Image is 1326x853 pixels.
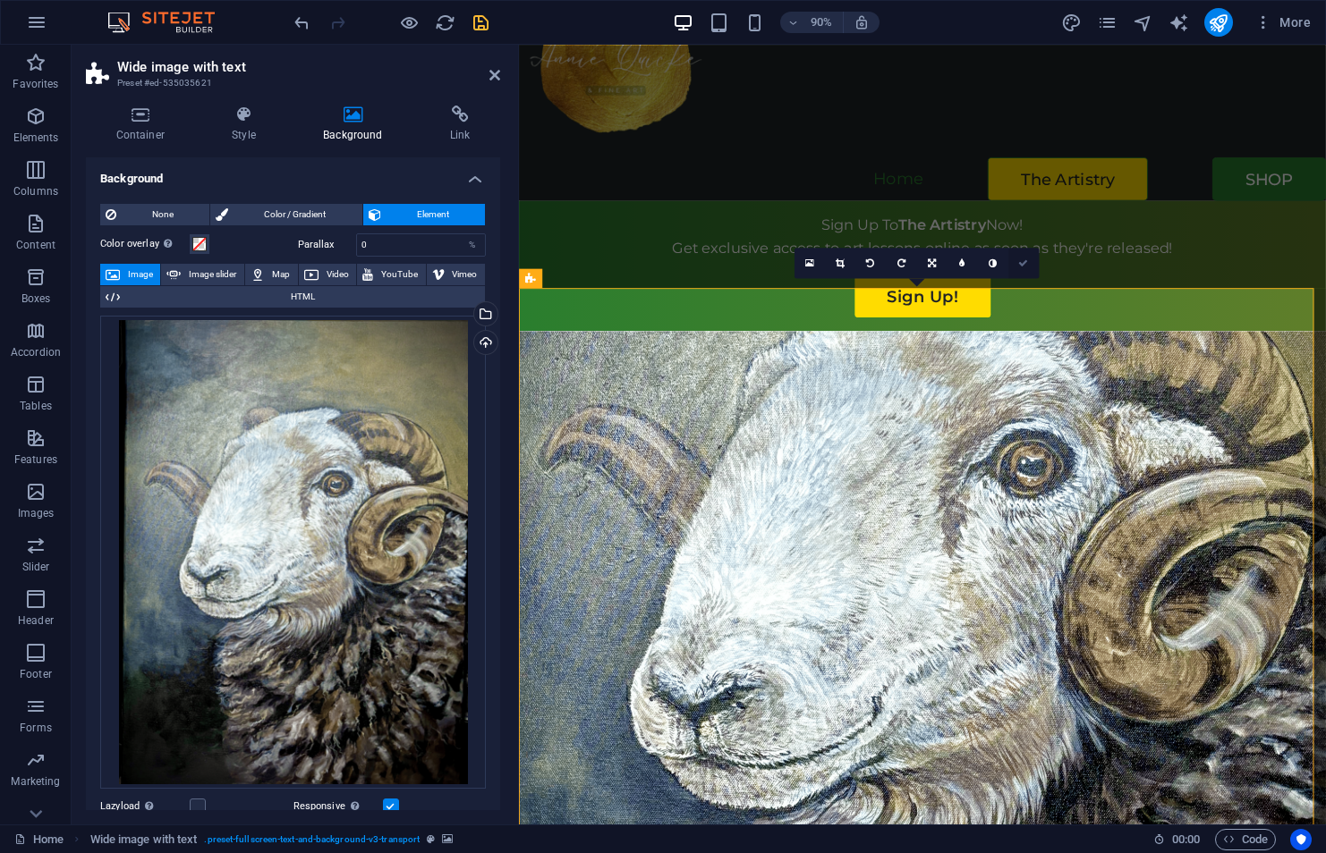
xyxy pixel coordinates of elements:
[324,264,351,285] span: Video
[18,506,55,520] p: Images
[886,247,916,277] a: Rotate right 90°
[103,12,237,33] img: Editor Logo
[1097,12,1118,33] button: pages
[86,157,500,190] h4: Background
[916,247,947,277] a: Change orientation
[427,264,485,285] button: Vimeo
[1254,13,1311,31] span: More
[14,829,64,850] a: Click to cancel selection. Double-click to open Pages
[90,829,454,850] nav: breadcrumb
[1223,829,1268,850] span: Code
[1061,13,1082,33] i: Design (Ctrl+Alt+Y)
[450,264,480,285] span: Vimeo
[117,59,500,75] h2: Wide image with text
[378,264,420,285] span: YouTube
[20,399,52,413] p: Tables
[18,613,54,628] p: Header
[100,233,190,255] label: Color overlay
[299,264,356,285] button: Video
[460,234,485,256] div: %
[16,238,55,252] p: Content
[1097,13,1118,33] i: Pages (Ctrl+Alt+S)
[780,12,844,33] button: 90%
[794,247,824,277] a: Select files from the file manager, stock photos, or upload file(s)
[435,13,455,33] i: Reload page
[1133,12,1154,33] button: navigator
[100,796,190,817] label: Lazyload
[291,12,312,33] button: undo
[1185,832,1187,846] span: :
[1247,8,1318,37] button: More
[357,264,425,285] button: YouTube
[854,14,870,30] i: On resize automatically adjust zoom level to fit chosen device.
[234,204,356,225] span: Color / Gradient
[1290,829,1312,850] button: Usercentrics
[14,452,57,467] p: Features
[1204,8,1233,37] button: publish
[100,204,209,225] button: None
[807,12,836,33] h6: 90%
[1061,12,1083,33] button: design
[13,184,58,198] p: Columns
[442,834,453,844] i: This element contains a background
[1169,13,1189,33] i: AI Writer
[298,240,356,249] label: Parallax
[125,286,480,308] span: HTML
[13,131,59,145] p: Elements
[22,560,50,574] p: Slider
[11,345,61,359] p: Accordion
[13,77,58,91] p: Favorites
[90,829,198,850] span: Click to select. Double-click to edit
[100,264,160,285] button: Image
[270,264,293,285] span: Map
[855,247,886,277] a: Rotate left 90°
[434,12,455,33] button: reload
[122,204,204,225] span: None
[1208,13,1228,33] i: Publish
[363,204,485,225] button: Element
[204,829,420,850] span: . preset-fullscreen-text-and-background-v3-transport
[1133,13,1153,33] i: Navigator
[978,247,1008,277] a: Greyscale
[470,12,491,33] button: save
[1169,12,1190,33] button: text_generator
[100,286,485,308] button: HTML
[20,667,52,681] p: Footer
[117,75,464,91] h3: Preset #ed-535035621
[1215,829,1276,850] button: Code
[125,264,155,285] span: Image
[245,264,298,285] button: Map
[21,291,51,306] p: Boxes
[186,264,238,285] span: Image slider
[86,106,202,143] h4: Container
[427,834,435,844] i: This element is a customizable preset
[825,247,855,277] a: Crop mode
[293,106,421,143] h4: Background
[471,13,491,33] i: Save (Ctrl+S)
[1153,829,1201,850] h6: Session time
[387,204,480,225] span: Element
[292,13,312,33] i: Undo: Change image (Ctrl+Z)
[11,774,60,789] p: Marketing
[100,316,486,790] div: IMG_2949-pisgpbmNFPbP9uelmUvFgQ.png
[202,106,293,143] h4: Style
[1008,247,1039,277] a: Confirm ( Ctrl ⏎ )
[947,247,977,277] a: Blur
[210,204,361,225] button: Color / Gradient
[420,106,500,143] h4: Link
[293,796,383,817] label: Responsive
[161,264,243,285] button: Image slider
[20,721,52,735] p: Forms
[1172,829,1200,850] span: 00 00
